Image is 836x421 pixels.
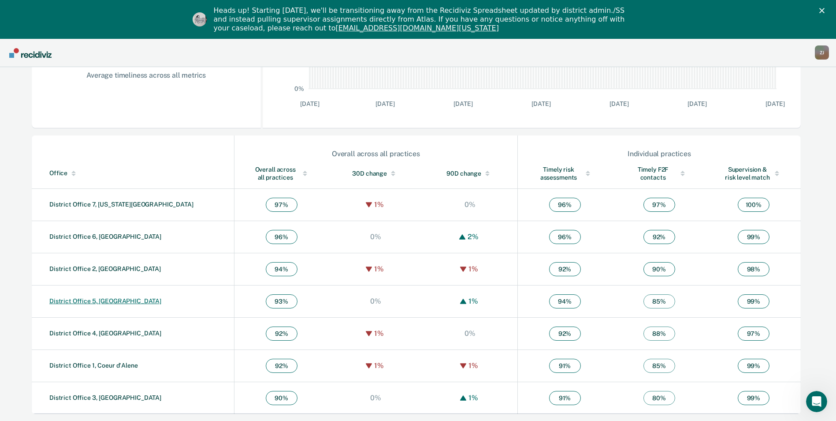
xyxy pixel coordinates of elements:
a: District Office 2, [GEOGRAPHIC_DATA] [49,265,161,272]
span: 98 % [738,262,769,276]
span: 92 % [266,327,297,341]
div: 30D change [346,169,405,177]
div: 0% [368,297,383,305]
span: 97 % [266,198,297,212]
div: Overall across all practices [235,150,517,158]
div: 0% [462,200,478,209]
span: 93 % [266,294,297,308]
a: District Office 5, [GEOGRAPHIC_DATA] [49,297,161,304]
div: Office [49,169,230,177]
span: 100 % [738,198,769,212]
div: 1% [466,394,480,402]
button: Profile dropdown button [815,45,829,60]
div: Timely risk assessments [535,165,594,181]
div: Timely F2F contacts [629,165,688,181]
div: 1% [372,361,386,370]
a: District Office 4, [GEOGRAPHIC_DATA] [49,330,161,337]
a: District Office 6, [GEOGRAPHIC_DATA] [49,233,161,240]
th: Toggle SortBy [517,158,612,189]
div: Z J [815,45,829,60]
span: 96 % [549,198,581,212]
text: [DATE] [531,100,550,107]
span: 92 % [549,327,581,341]
img: Recidiviz [9,48,52,58]
span: 92 % [266,359,297,373]
span: 90 % [266,391,297,405]
span: 94 % [266,262,297,276]
text: [DATE] [765,100,784,107]
span: 99 % [738,230,769,244]
th: Toggle SortBy [423,158,517,189]
span: 88 % [643,327,675,341]
div: 0% [368,394,383,402]
div: Individual practices [518,150,800,158]
th: Toggle SortBy [706,158,801,189]
text: [DATE] [453,100,472,107]
span: 92 % [643,230,675,244]
text: [DATE] [375,100,394,107]
div: 0% [462,329,478,338]
div: Average timeliness across all metrics [60,71,233,79]
span: 99 % [738,391,769,405]
span: 85 % [643,294,675,308]
span: 91 % [549,391,581,405]
text: [DATE] [687,100,706,107]
div: 1% [466,297,480,305]
a: District Office 3, [GEOGRAPHIC_DATA] [49,394,161,401]
div: 90D change [441,169,500,177]
a: [EMAIL_ADDRESS][DOMAIN_NAME][US_STATE] [335,24,498,32]
div: Supervision & risk level match [724,165,783,181]
th: Toggle SortBy [612,158,706,189]
span: 90 % [643,262,675,276]
iframe: Intercom live chat [806,391,827,412]
div: 1% [466,265,480,273]
a: District Office 7, [US_STATE][GEOGRAPHIC_DATA] [49,201,193,208]
span: 97 % [738,327,769,341]
img: Profile image for Kim [193,12,207,26]
span: 85 % [643,359,675,373]
div: Overall across all practices [252,165,311,181]
div: 1% [372,329,386,338]
th: Toggle SortBy [329,158,423,189]
span: 92 % [549,262,581,276]
span: 96 % [549,230,581,244]
th: Toggle SortBy [32,158,234,189]
th: Toggle SortBy [234,158,328,189]
span: 99 % [738,359,769,373]
span: 99 % [738,294,769,308]
div: 0% [368,233,383,241]
div: 2% [465,233,481,241]
span: 91 % [549,359,581,373]
div: 1% [372,200,386,209]
span: 96 % [266,230,297,244]
span: 94 % [549,294,581,308]
span: 97 % [643,198,675,212]
div: Heads up! Starting [DATE], we'll be transitioning away from the Recidiviz Spreadsheet updated by ... [214,6,630,33]
text: [DATE] [300,100,319,107]
span: 80 % [643,391,675,405]
div: 1% [372,265,386,273]
div: 1% [466,361,480,370]
div: Close [819,8,828,13]
a: District Office 1, Coeur d'Alene [49,362,138,369]
text: [DATE] [609,100,628,107]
